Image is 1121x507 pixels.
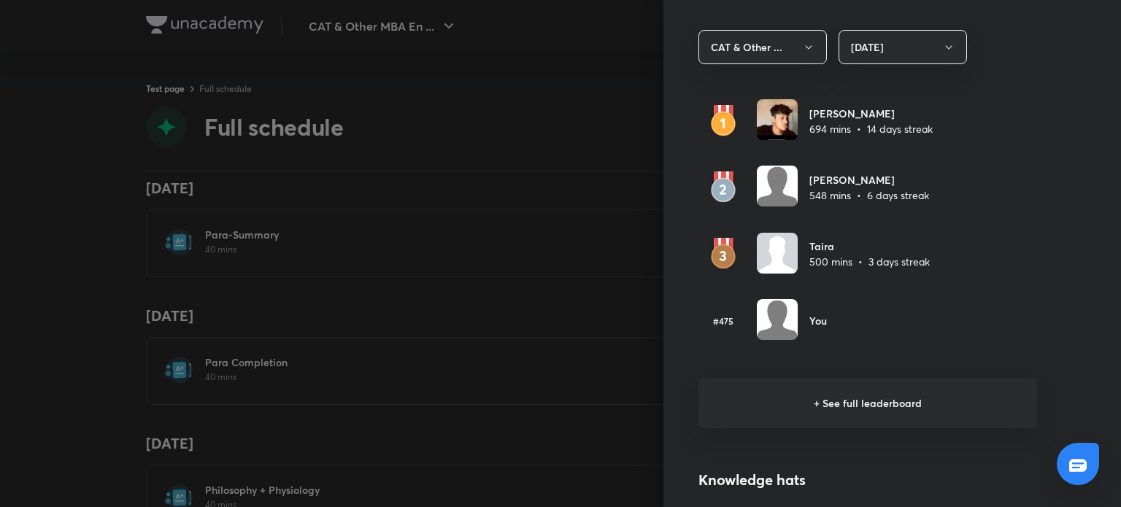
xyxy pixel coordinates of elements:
h6: [PERSON_NAME] [809,106,933,121]
img: rank3.svg [698,238,748,270]
h6: + See full leaderboard [698,378,1037,428]
h6: Taira [809,239,930,254]
p: 548 mins • 6 days streak [809,187,929,203]
img: rank1.svg [698,105,748,137]
h4: Knowledge hats [698,469,1037,491]
img: Avatar [757,299,798,340]
h6: #475 [698,314,748,328]
h6: You [809,313,827,328]
button: CAT & Other ... [698,30,827,64]
img: Avatar [757,99,798,140]
p: 500 mins • 3 days streak [809,254,930,269]
h6: [PERSON_NAME] [809,172,929,187]
button: [DATE] [839,30,967,64]
img: Avatar [757,233,798,274]
img: Avatar [757,166,798,206]
img: rank2.svg [698,171,748,204]
p: 694 mins • 14 days streak [809,121,933,136]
